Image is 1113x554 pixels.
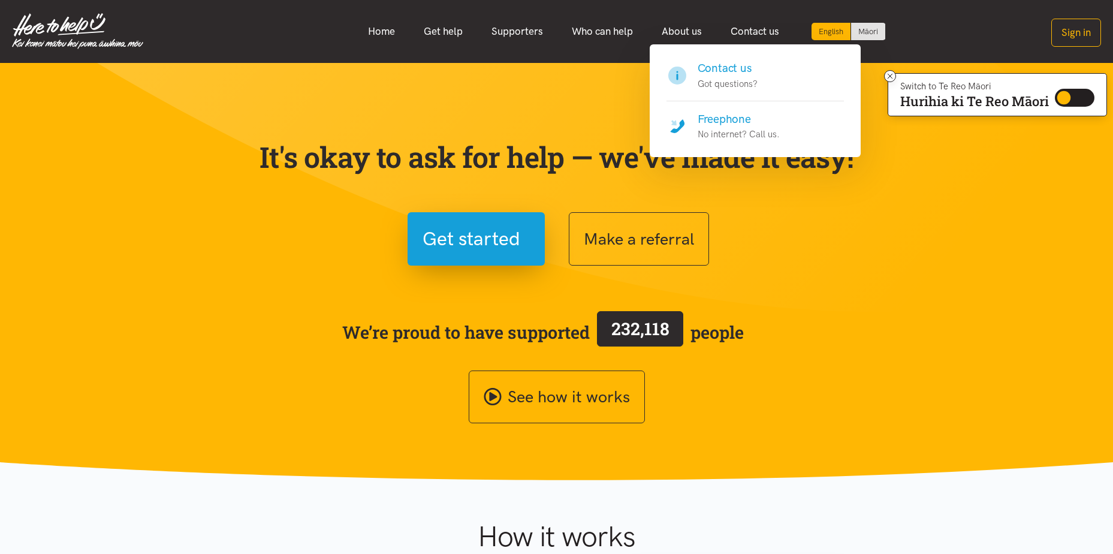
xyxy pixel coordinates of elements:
[12,13,143,49] img: Home
[666,101,844,142] a: Freephone No internet? Call us.
[812,23,851,40] div: Current language
[650,44,861,157] div: Contact us
[698,60,758,77] h4: Contact us
[900,83,1049,90] p: Switch to Te Reo Māori
[408,212,545,266] button: Get started
[647,19,716,44] a: About us
[1051,19,1101,47] button: Sign in
[698,127,780,141] p: No internet? Call us.
[900,96,1049,107] p: Hurihia ki Te Reo Māori
[611,317,669,340] span: 232,118
[354,19,409,44] a: Home
[569,212,709,266] button: Make a referral
[342,309,744,356] span: We’re proud to have supported people
[557,19,647,44] a: Who can help
[361,519,752,554] h1: How it works
[477,19,557,44] a: Supporters
[851,23,885,40] a: Switch to Te Reo Māori
[409,19,477,44] a: Get help
[716,19,794,44] a: Contact us
[423,224,520,254] span: Get started
[590,309,690,356] a: 232,118
[698,77,758,91] p: Got questions?
[812,23,886,40] div: Language toggle
[666,60,844,101] a: Contact us Got questions?
[698,111,780,128] h4: Freephone
[469,371,645,424] a: See how it works
[257,140,856,174] p: It's okay to ask for help — we've made it easy!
